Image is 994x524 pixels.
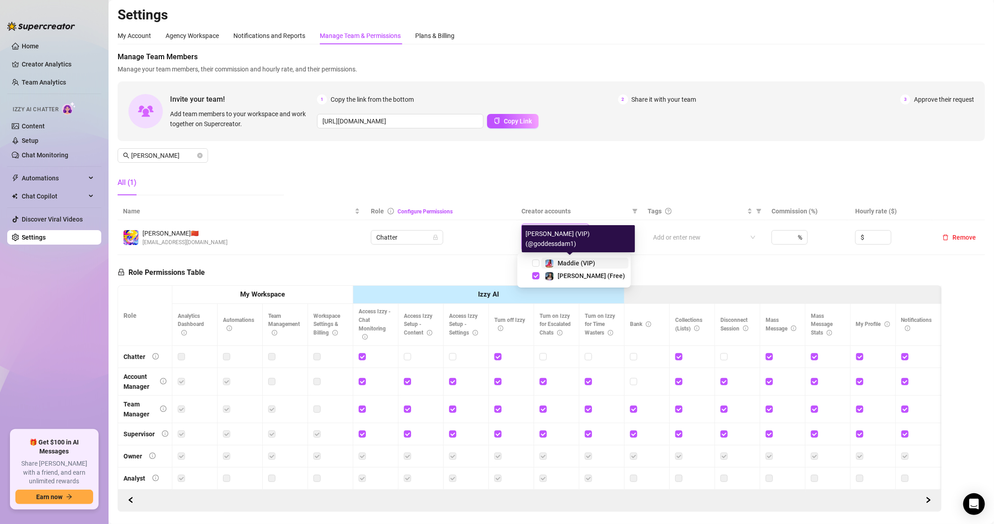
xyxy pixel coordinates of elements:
[827,330,832,335] span: info-circle
[856,321,890,328] span: My Profile
[487,114,539,128] button: Copy Link
[756,208,762,214] span: filter
[478,290,499,298] strong: Izzy AI
[15,459,93,486] span: Share [PERSON_NAME] with a friend, and earn unlimited rewards
[498,326,503,331] span: info-circle
[313,313,340,336] span: Workspace Settings & Billing
[118,269,125,276] span: lock
[332,330,338,335] span: info-circle
[850,203,933,220] th: Hourly rate ($)
[963,493,985,515] div: Open Intercom Messenger
[22,189,86,203] span: Chat Copilot
[608,330,613,335] span: info-circle
[522,225,635,252] div: [PERSON_NAME] (VIP) (@goddessdam1)
[22,234,46,241] a: Settings
[123,372,153,392] div: Account Manager
[118,286,172,346] th: Role
[952,234,976,241] span: Remove
[473,330,478,335] span: info-circle
[22,42,39,50] a: Home
[118,31,151,41] div: My Account
[585,313,615,336] span: Turn on Izzy for Time Wasters
[142,238,227,247] span: [EMAIL_ADDRESS][DOMAIN_NAME]
[900,94,910,104] span: 3
[22,216,83,223] a: Discover Viral Videos
[66,494,72,500] span: arrow-right
[648,206,662,216] span: Tags
[36,493,62,500] span: Earn now
[15,438,93,456] span: 🎁 Get $100 in AI Messages
[630,321,651,328] span: Bank
[415,31,454,41] div: Plans & Billing
[362,334,368,340] span: info-circle
[791,326,796,331] span: info-circle
[15,490,93,504] button: Earn nowarrow-right
[12,175,19,182] span: thunderbolt
[162,430,168,437] span: info-circle
[166,31,219,41] div: Agency Workspace
[449,313,478,336] span: Access Izzy Setup - Settings
[170,109,313,129] span: Add team members to your workspace and work together on Supercreator.
[118,203,365,220] th: Name
[7,22,75,31] img: logo-BBDzfeDw.svg
[376,231,438,244] span: Chatter
[811,313,833,336] span: Mass Message Stats
[905,326,910,331] span: info-circle
[540,313,571,336] span: Turn on Izzy for Escalated Chats
[939,232,980,243] button: Remove
[118,177,137,188] div: All (1)
[558,260,595,267] span: Maddie (VIP)
[632,208,638,214] span: filter
[118,52,985,62] span: Manage Team Members
[227,326,232,331] span: info-circle
[901,317,932,332] span: Notifications
[942,234,949,241] span: delete
[404,313,432,336] span: Access Izzy Setup - Content
[22,171,86,185] span: Automations
[494,317,525,332] span: Turn off Izzy
[152,353,159,359] span: info-circle
[545,260,554,268] img: Maddie (VIP)
[494,118,500,124] span: copy
[62,102,76,115] img: AI Chatter
[123,399,153,419] div: Team Manager
[123,493,138,508] button: Scroll Forward
[142,228,227,238] span: [PERSON_NAME] 🇨🇳
[331,94,414,104] span: Copy the link from the bottom
[123,352,145,362] div: Chatter
[123,451,142,461] div: Owner
[268,313,300,336] span: Team Management
[557,330,563,335] span: info-circle
[123,230,138,245] img: Juna
[532,260,540,267] span: Select tree node
[272,330,277,335] span: info-circle
[123,152,129,159] span: search
[766,317,796,332] span: Mass Message
[22,123,45,130] a: Content
[914,94,974,104] span: Approve their request
[197,153,203,158] span: close-circle
[743,326,748,331] span: info-circle
[233,31,305,41] div: Notifications and Reports
[317,94,327,104] span: 1
[128,497,134,503] span: left
[504,118,532,125] span: Copy Link
[170,94,317,105] span: Invite your team!
[152,475,159,481] span: info-circle
[754,204,763,218] span: filter
[532,272,540,279] span: Select tree node
[22,79,66,86] a: Team Analytics
[521,206,629,216] span: Creator accounts
[118,267,205,278] h5: Role Permissions Table
[22,137,38,144] a: Setup
[630,204,639,218] span: filter
[178,313,204,336] span: Analytics Dashboard
[398,208,453,215] a: Configure Permissions
[123,429,155,439] div: Supervisor
[545,272,554,280] img: Maddie (Free)
[665,208,672,214] span: question-circle
[433,235,438,240] span: lock
[766,203,850,220] th: Commission (%)
[885,321,890,327] span: info-circle
[320,31,401,41] div: Manage Team & Permissions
